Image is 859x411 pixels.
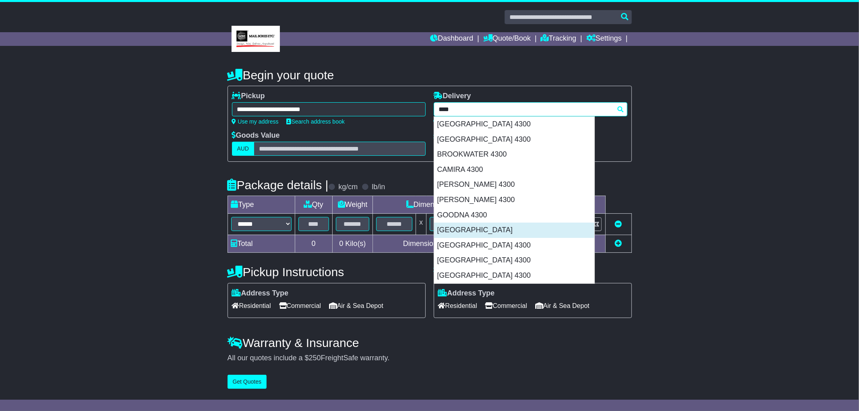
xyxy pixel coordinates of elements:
span: 250 [309,354,321,362]
span: Commercial [485,299,527,312]
a: Settings [586,32,622,46]
a: Search address book [287,118,345,125]
button: Get Quotes [228,375,267,389]
a: Add new item [615,240,622,248]
h4: Pickup Instructions [228,265,426,279]
span: Commercial [279,299,321,312]
div: All our quotes include a $ FreightSafe warranty. [228,354,632,363]
label: Address Type [232,289,289,298]
div: [GEOGRAPHIC_DATA] 4300 [434,253,594,268]
span: Air & Sea Depot [535,299,590,312]
div: [GEOGRAPHIC_DATA] [434,223,594,238]
span: Residential [438,299,477,312]
div: [PERSON_NAME] 4300 [434,192,594,208]
img: MBE Eight Mile Plains [232,26,280,52]
label: Delivery [434,92,471,101]
div: CAMIRA 4300 [434,162,594,178]
td: 0 [295,235,332,252]
h4: Package details | [228,178,329,192]
span: Residential [232,299,271,312]
td: Kilo(s) [332,235,373,252]
a: Use my address [232,118,279,125]
div: [GEOGRAPHIC_DATA] 4300 [434,132,594,147]
a: Dashboard [430,32,473,46]
typeahead: Please provide city [434,102,627,116]
span: 0 [339,240,343,248]
td: Qty [295,196,332,214]
td: Dimensions (L x W x H) [373,196,523,214]
td: Dimensions in Centimetre(s) [373,235,523,252]
a: Remove this item [615,220,622,228]
label: Address Type [438,289,495,298]
div: BROOKWATER 4300 [434,147,594,162]
label: Goods Value [232,131,280,140]
td: Total [228,235,295,252]
label: kg/cm [338,183,358,192]
a: Quote/Book [483,32,531,46]
div: GOODNA 4300 [434,208,594,223]
span: Air & Sea Depot [329,299,383,312]
div: [GEOGRAPHIC_DATA] 4300 [434,238,594,253]
label: AUD [232,142,255,156]
div: [GEOGRAPHIC_DATA] 4300 [434,268,594,283]
div: [PERSON_NAME] 4300 [434,177,594,192]
td: Weight [332,196,373,214]
label: Pickup [232,92,265,101]
h4: Warranty & Insurance [228,336,632,349]
div: [GEOGRAPHIC_DATA] 4300 [434,117,594,132]
a: Tracking [541,32,576,46]
td: Type [228,196,295,214]
td: x [416,214,426,235]
h4: Begin your quote [228,68,632,82]
label: lb/in [372,183,385,192]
